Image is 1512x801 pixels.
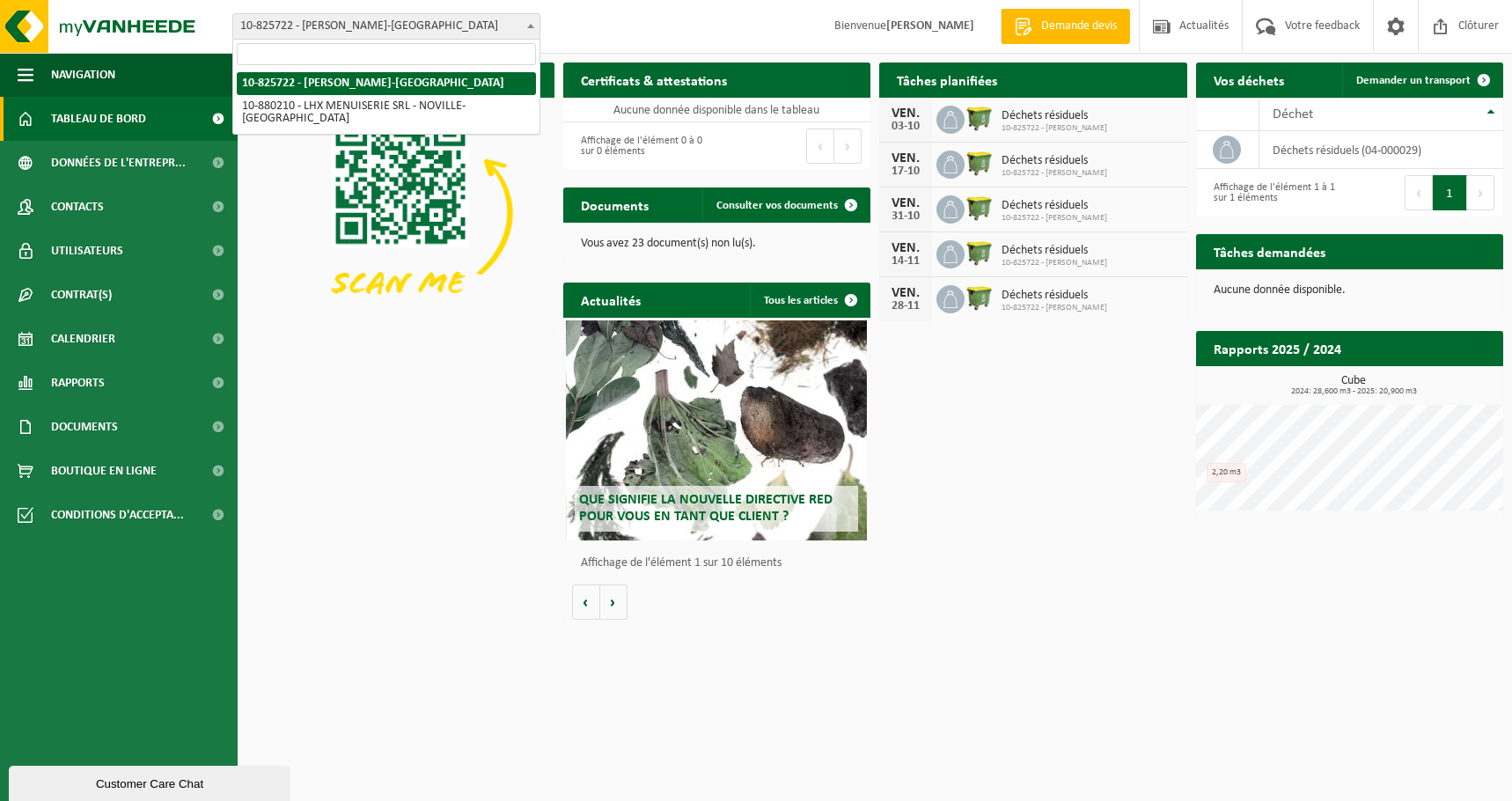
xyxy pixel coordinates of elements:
div: VEN. [888,151,923,165]
span: Conditions d'accepta... [51,493,184,537]
span: 10-825722 - [PERSON_NAME] [1002,303,1107,313]
h3: Cube [1205,375,1504,396]
span: 10-825722 - LHEUREUX, MARTIN - THOREMBAIS-LES-BÉGUINES [233,14,539,39]
span: Documents [51,405,118,449]
span: Déchets résiduels [1002,199,1107,213]
a: Demande devis [1001,9,1130,44]
span: 10-825722 - [PERSON_NAME] [1002,168,1107,179]
div: Affichage de l'élément 0 à 0 sur 0 éléments [572,127,708,165]
h2: Actualités [563,283,658,317]
h2: Rapports 2025 / 2024 [1196,331,1359,365]
span: Déchets résiduels [1002,109,1107,123]
span: Rapports [51,361,105,405]
div: 17-10 [888,165,923,178]
span: Contacts [51,185,104,229]
span: Utilisateurs [51,229,123,273]
img: WB-1100-HPE-GN-50 [965,148,995,178]
td: déchets résiduels (04-000029) [1259,131,1503,169]
div: VEN. [888,241,923,255]
span: 10-825722 - [PERSON_NAME] [1002,258,1107,268]
span: Consulter vos documents [716,200,838,211]
button: Previous [1405,175,1433,210]
img: Download de VHEPlus App [246,98,554,328]
a: Que signifie la nouvelle directive RED pour vous en tant que client ? [566,320,868,540]
span: 10-825722 - [PERSON_NAME] [1002,123,1107,134]
a: Consulter vos documents [702,187,869,223]
div: VEN. [888,286,923,300]
h2: Certificats & attestations [563,62,745,97]
div: Affichage de l'élément 1 à 1 sur 1 éléments [1205,173,1341,212]
td: Aucune donnée disponible dans le tableau [563,98,871,122]
h2: Tâches demandées [1196,234,1343,268]
span: 2024: 28,600 m3 - 2025: 20,900 m3 [1205,387,1504,396]
span: Calendrier [51,317,115,361]
button: Vorige [572,584,600,620]
button: Next [834,129,862,164]
div: 03-10 [888,121,923,133]
div: 28-11 [888,300,923,312]
p: Aucune donnée disponible. [1214,284,1486,297]
button: Volgende [600,584,628,620]
span: Navigation [51,53,115,97]
button: Previous [806,129,834,164]
li: 10-880210 - LHX MENUISERIE SRL - NOVILLE-[GEOGRAPHIC_DATA] [237,95,536,130]
img: WB-1100-HPE-GN-50 [965,193,995,223]
div: 14-11 [888,255,923,268]
div: 31-10 [888,210,923,223]
li: 10-825722 - [PERSON_NAME]-[GEOGRAPHIC_DATA] [237,72,536,95]
div: VEN. [888,196,923,210]
img: WB-1100-HPE-GN-50 [965,238,995,268]
a: Tous les articles [750,283,869,318]
a: Demander un transport [1342,62,1501,98]
span: Boutique en ligne [51,449,157,493]
span: Déchets résiduels [1002,154,1107,168]
span: Demander un transport [1356,75,1471,86]
p: Vous avez 23 document(s) non lu(s). [581,238,854,250]
span: Que signifie la nouvelle directive RED pour vous en tant que client ? [579,493,833,524]
img: WB-1100-HPE-GN-50 [965,103,995,133]
h2: Tâches planifiées [879,62,1015,97]
iframe: chat widget [9,762,294,801]
span: Données de l'entrepr... [51,141,186,185]
span: Déchets résiduels [1002,289,1107,303]
span: Tableau de bord [51,97,146,141]
p: Affichage de l'élément 1 sur 10 éléments [581,557,862,570]
button: 1 [1433,175,1467,210]
span: Déchet [1273,107,1313,121]
h2: Vos déchets [1196,62,1302,97]
span: 10-825722 - LHEUREUX, MARTIN - THOREMBAIS-LES-BÉGUINES [232,13,540,40]
div: VEN. [888,107,923,121]
span: Déchets résiduels [1002,244,1107,258]
span: 10-825722 - [PERSON_NAME] [1002,213,1107,224]
a: Consulter les rapports [1350,365,1501,400]
span: Demande devis [1037,18,1121,35]
h2: Documents [563,187,666,222]
img: WB-1100-HPE-GN-50 [965,283,995,312]
div: 2,20 m3 [1207,463,1246,482]
span: Contrat(s) [51,273,112,317]
strong: [PERSON_NAME] [886,19,974,33]
button: Next [1467,175,1494,210]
